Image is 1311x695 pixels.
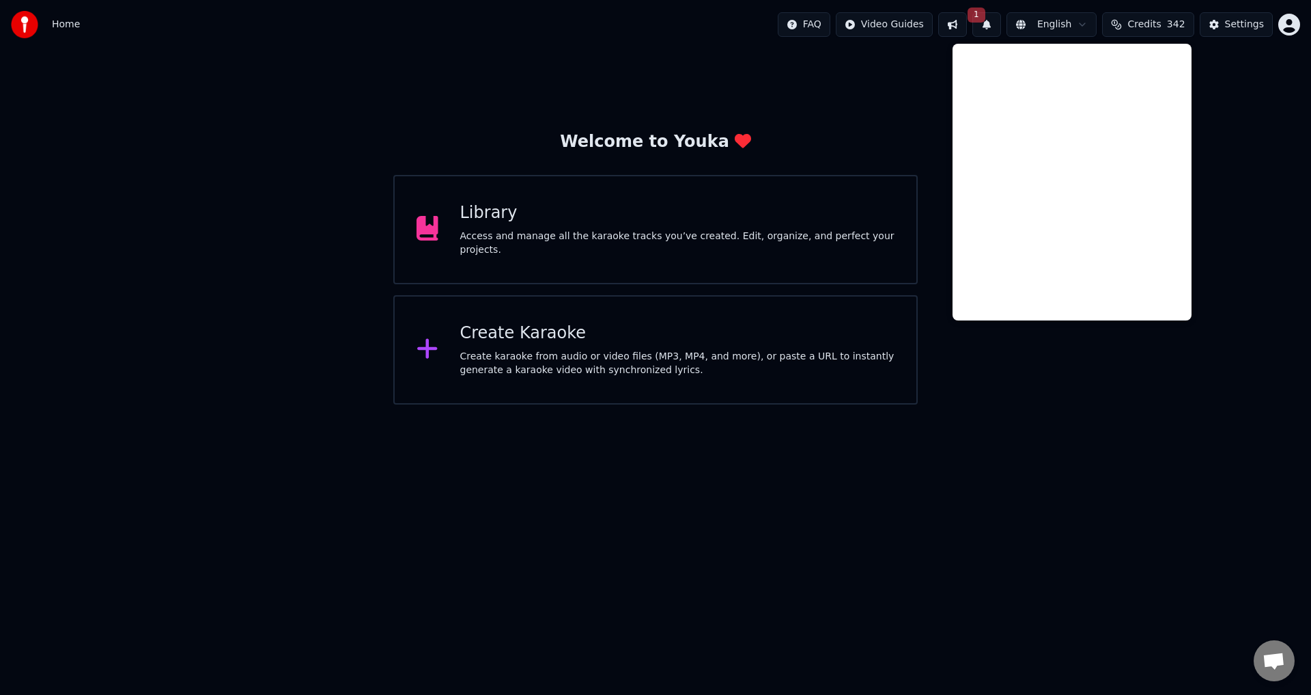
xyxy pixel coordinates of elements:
div: Access and manage all the karaoke tracks you’ve created. Edit, organize, and perfect your projects. [460,230,895,257]
button: Video Guides [836,12,933,37]
nav: breadcrumb [52,18,80,31]
button: Settings [1200,12,1273,37]
div: Settings [1225,18,1264,31]
span: 342 [1167,18,1185,31]
button: FAQ [778,12,830,37]
div: Create Karaoke [460,323,895,344]
span: Credits [1127,18,1161,31]
div: Welcome to Youka [560,131,751,153]
button: Credits342 [1102,12,1194,37]
img: youka [11,11,38,38]
span: Home [52,18,80,31]
div: Create karaoke from audio or video files (MP3, MP4, and more), or paste a URL to instantly genera... [460,350,895,377]
span: 1 [968,8,985,23]
button: 1 [972,12,1001,37]
div: Library [460,202,895,224]
div: Open chat [1254,640,1295,681]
